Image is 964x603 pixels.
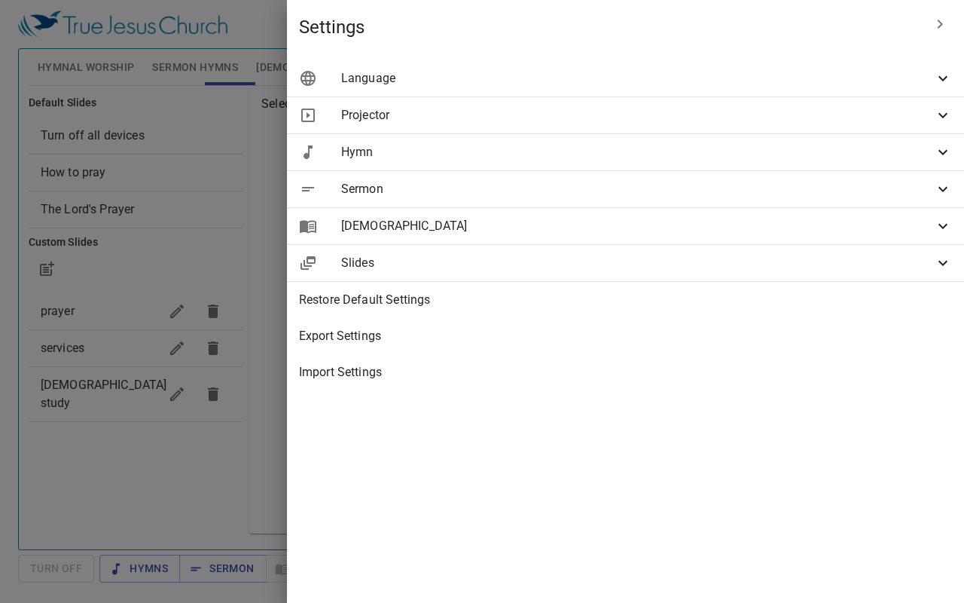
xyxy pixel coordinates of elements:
span: Settings [299,15,922,39]
span: Restore Default Settings [299,291,952,309]
span: Projector [341,106,934,124]
div: Projector [287,97,964,133]
span: Hymn [341,143,934,161]
span: Slides [341,254,934,272]
div: Export Settings [287,318,964,354]
div: Hymn [287,134,964,170]
div: Slides [287,245,964,281]
div: Import Settings [287,354,964,390]
div: Sermon [287,171,964,207]
span: Language [341,69,934,87]
div: [DEMOGRAPHIC_DATA] [287,208,964,244]
div: Language [287,60,964,96]
span: Sermon [341,180,934,198]
span: Import Settings [299,363,952,381]
span: [DEMOGRAPHIC_DATA] [341,217,934,235]
div: Restore Default Settings [287,282,964,318]
span: Export Settings [299,327,952,345]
